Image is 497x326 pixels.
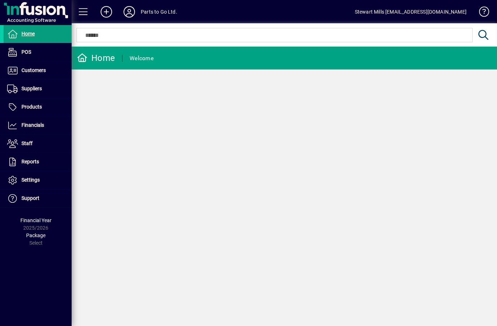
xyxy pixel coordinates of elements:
a: Financials [4,116,72,134]
div: Parts to Go Ltd. [141,6,177,18]
a: Products [4,98,72,116]
span: Support [21,195,39,201]
div: Stewart Mills [EMAIL_ADDRESS][DOMAIN_NAME] [355,6,467,18]
span: Products [21,104,42,110]
button: Profile [118,5,141,18]
span: Suppliers [21,86,42,91]
a: Settings [4,171,72,189]
span: POS [21,49,31,55]
span: Financial Year [20,217,52,223]
div: Home [77,52,115,64]
a: Staff [4,135,72,153]
span: Package [26,232,45,238]
a: Support [4,190,72,207]
span: Reports [21,159,39,164]
a: Reports [4,153,72,171]
a: Customers [4,62,72,80]
span: Customers [21,67,46,73]
a: Suppliers [4,80,72,98]
div: Welcome [130,53,154,64]
span: Staff [21,140,33,146]
span: Financials [21,122,44,128]
a: POS [4,43,72,61]
span: Settings [21,177,40,183]
span: Home [21,31,35,37]
a: Knowledge Base [474,1,488,25]
button: Add [95,5,118,18]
